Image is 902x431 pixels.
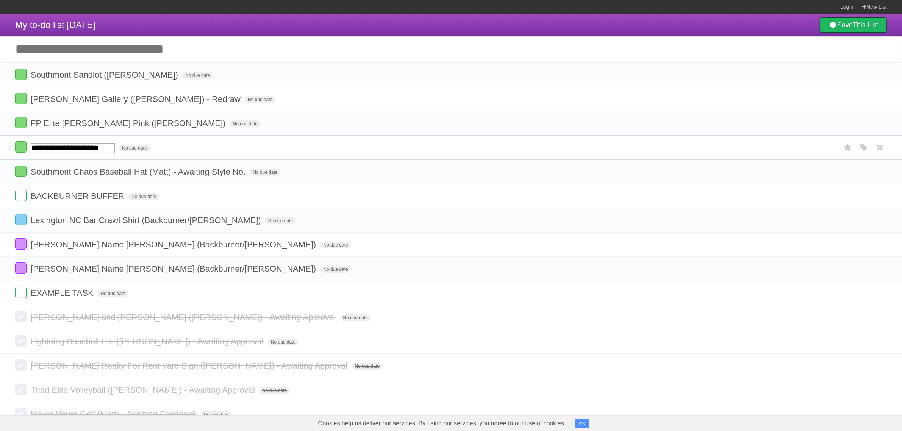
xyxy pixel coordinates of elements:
label: Done [15,166,27,177]
span: No due date [320,266,351,273]
b: This List [853,21,878,29]
label: Done [15,262,27,274]
label: Done [15,311,27,322]
span: No due date [245,96,275,103]
label: Done [15,359,27,371]
label: Done [15,214,27,225]
span: Never Never Golf (Matt) - Awaiting Feedback [31,409,198,419]
span: Cookies help us deliver our services. By using our services, you agree to our use of cookies. [311,416,574,431]
span: No due date [201,411,231,418]
span: [PERSON_NAME] Name [PERSON_NAME] (Backburner/[PERSON_NAME]) [31,264,318,273]
button: OK [575,419,590,428]
label: Done [15,384,27,395]
label: Done [15,238,27,250]
span: No due date [259,387,290,394]
label: Done [15,287,27,298]
span: No due date [98,290,128,297]
label: Done [15,335,27,347]
a: SaveThis List [820,17,887,33]
span: No due date [268,339,299,345]
span: Lexington NC Bar Crawl Shirt (Backburner/[PERSON_NAME]) [31,215,263,225]
span: Southmont Chaos Baseball Hat (Matt) - Awaiting Style No. [31,167,247,176]
span: [PERSON_NAME] Realty For Rent Yard Sign ([PERSON_NAME]) - Awaiting Approval [31,361,349,370]
span: BACKBURNER BUFFER [31,191,126,201]
span: My to-do list [DATE] [15,20,95,30]
label: Done [15,117,27,128]
span: No due date [250,169,280,176]
span: No due date [119,145,150,151]
label: Done [15,141,27,153]
label: Done [15,93,27,104]
span: [PERSON_NAME] Gallery ([PERSON_NAME]) - Redraw [31,94,242,104]
span: No due date [128,193,159,200]
span: [PERSON_NAME] and [PERSON_NAME] ([PERSON_NAME]) - Awaiting Approval [31,312,338,322]
label: Done [15,408,27,419]
label: Star task [841,141,855,154]
span: Triad Elite Volleyball ([PERSON_NAME]) - Awaiting Approval [31,385,257,395]
span: No due date [182,72,213,79]
span: No due date [320,242,351,248]
span: EXAMPLE TASK [31,288,95,298]
span: No due date [230,120,261,127]
span: No due date [340,314,371,321]
span: [PERSON_NAME] Name [PERSON_NAME] (Backburner/[PERSON_NAME]) [31,240,318,249]
span: Lightning Baseball Hat ([PERSON_NAME]) - Awaiting Approval [31,337,266,346]
span: Southmont Sandlot ([PERSON_NAME]) [31,70,180,80]
span: No due date [265,217,296,224]
span: No due date [352,363,383,370]
label: Done [15,69,27,80]
label: Done [15,190,27,201]
span: FP Elite [PERSON_NAME] Pink ([PERSON_NAME]) [31,119,227,128]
